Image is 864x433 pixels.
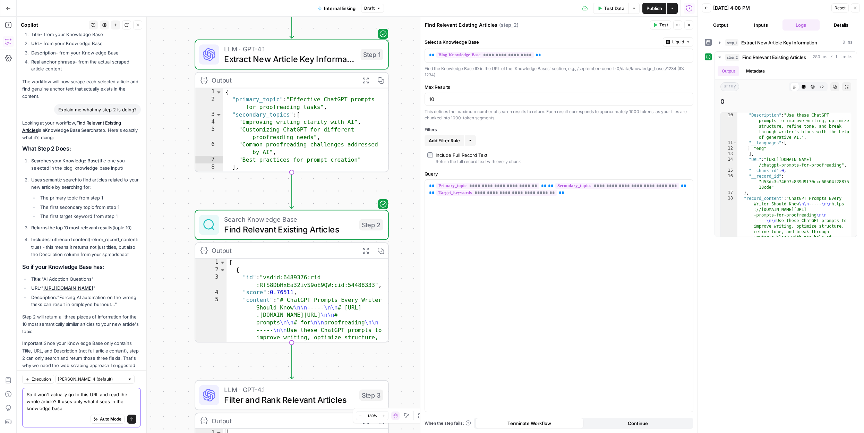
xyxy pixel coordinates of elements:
p: (the one you selected in the blog_knowledge_base input) [31,157,141,172]
span: 0 [720,97,851,107]
button: Inputs [742,19,780,31]
span: Test [659,22,668,28]
span: LLM · GPT-4.1 [224,44,356,54]
div: 2 [195,266,226,274]
p: (return_record_content: true) - this means it returns not just titles, but also the Description c... [31,236,141,258]
span: ( step_2 ) [499,22,519,28]
div: 280 ms / 1 tasks [715,63,857,237]
div: Search Knowledge BaseFind Relevant Existing ArticlesStep 2Output[ { "id":"vsdid:6489376:rid :RfS8... [195,210,388,343]
li: "Forcing AI automation on the wrong tasks can result in employee burnout..." [29,294,141,308]
span: Toggle code folding, rows 2 through 20 [219,266,226,274]
span: 180% [367,413,377,418]
div: Step 2 [359,219,383,230]
strong: Real anchor phrases [31,59,75,65]
button: Publish [642,3,666,14]
span: 0 ms [842,40,853,46]
strong: Uses semantic search [31,177,78,182]
strong: Knowledge Base Search [45,127,96,133]
strong: Includes full record content [31,237,89,242]
button: 280 ms / 1 tasks [715,52,857,63]
p: Step 2 will return all three pieces of information for the 10 most semantically similar articles ... [22,313,141,335]
span: Internal linking [324,5,356,12]
div: 4 [195,289,226,296]
h2: So if your Knowledge Base has: [22,264,141,270]
div: 1 [195,88,223,96]
button: Output [718,66,739,76]
input: Include Full Record TextReturn the full record text with every chunk [427,152,433,158]
div: 3 [195,274,226,289]
strong: URL [31,41,40,46]
strong: Description [31,50,56,56]
div: Copilot [21,22,87,28]
div: 5 [195,296,226,364]
div: Find the Knowledge Base ID in the URL of the 'Knowledge Bases' section, e.g., /september-cohort-0... [425,66,693,78]
button: Internal linking [314,3,360,14]
button: 0 ms [715,37,857,48]
label: Select a Knowledge Base [425,39,660,45]
span: Extract New Article Key Information [741,39,817,46]
li: "AI Adoption Questions" [29,275,141,282]
li: The first target keyword from step 1 [39,213,141,220]
span: Find Relevant Existing Articles [742,54,806,61]
span: Add Filter Rule [429,137,460,144]
div: 6 [195,141,223,156]
textarea: Find Relevant Existing Articles [425,22,497,28]
div: 15 [721,168,737,173]
div: Explain me what my step 2 is doing? [54,104,141,115]
g: Edge from start to step_1 [290,2,294,38]
strong: URL: [31,285,41,291]
span: array [720,82,739,91]
div: This defines the maximum number of search results to return. Each result corresponds to approxima... [425,109,693,121]
div: Step 3 [359,390,383,401]
li: - from your Knowledge Base [29,31,141,38]
button: Output [702,19,739,31]
div: Include Full Record Text [436,152,487,159]
span: LLM · GPT-4.1 [224,384,354,394]
li: The primary topic from step 1 [39,194,141,201]
span: Reset [835,5,846,11]
div: 3 [195,111,223,119]
strong: Description: [31,295,57,300]
button: Liquid [663,37,693,46]
button: Execution [22,375,54,384]
span: Extract New Article Key Information [224,53,356,65]
span: Filter and Rank Relevant Articles [224,393,354,406]
div: 7 [195,156,223,163]
button: Test [650,20,671,29]
div: 4 [195,118,223,126]
div: Output [212,75,354,85]
button: Logs [782,19,820,31]
label: Max Results [425,84,693,91]
span: Auto Mode [100,416,121,422]
span: step_1 [725,39,738,46]
div: 11 [721,140,737,146]
span: Toggle code folding, rows 1 through 28 [215,88,222,96]
textarea: So it won't actually go to this URL and read the whole article? It uses only what it sees in the ... [27,391,136,412]
label: Query [425,170,693,177]
h2: What Step 2 Does: [22,145,141,152]
div: 17 [721,190,737,196]
span: Test Data [604,5,624,12]
span: Publish [647,5,662,12]
div: 8 [195,163,223,171]
div: 13 [721,151,737,157]
li: - from your Knowledge Base [29,49,141,56]
strong: Important: [22,340,44,346]
div: 14 [721,157,737,168]
span: Liquid [672,39,684,45]
p: Looking at your workflow, is a step. Here's exactly what it's doing: [22,119,141,141]
li: " " [29,285,141,291]
div: Output [212,416,354,426]
strong: Title [31,32,40,37]
strong: Searches your Knowledge Base [31,158,98,163]
span: Toggle code folding, rows 11 through 13 [733,140,737,146]
span: 280 ms / 1 tasks [813,54,853,60]
div: 1 [195,258,226,266]
button: Test Data [593,3,628,14]
button: Details [822,19,860,31]
li: The first secondary topic from step 1 [39,204,141,211]
span: Terminate Workflow [507,420,551,427]
span: Toggle code folding, rows 1 through 192 [219,258,226,266]
a: When the step fails: [425,420,471,426]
